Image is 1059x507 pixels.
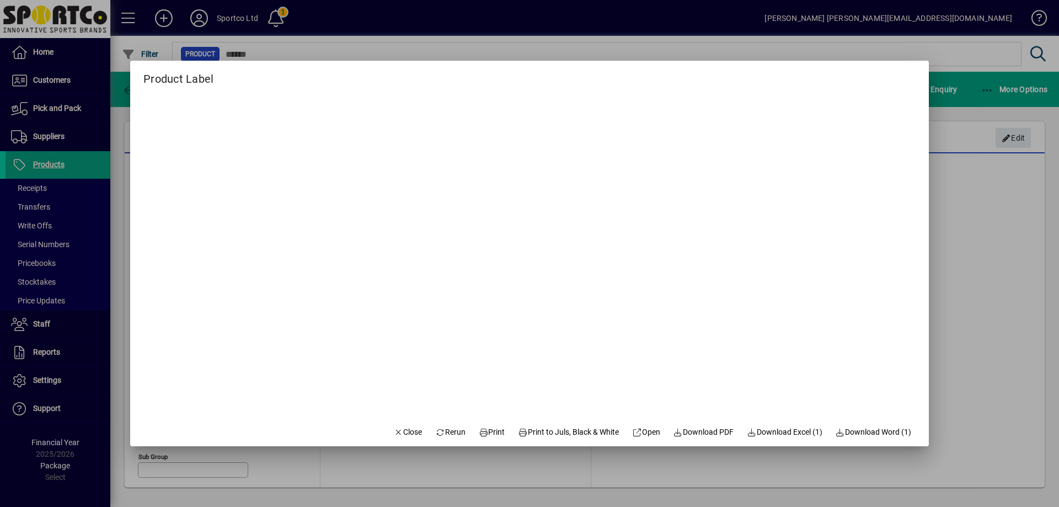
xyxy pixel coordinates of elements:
h2: Product Label [130,61,227,88]
span: Rerun [435,426,466,438]
span: Download Excel (1) [747,426,822,438]
button: Close [389,422,427,442]
button: Download Excel (1) [742,422,827,442]
a: Download PDF [669,422,739,442]
span: Close [394,426,422,438]
button: Print [474,422,510,442]
span: Download Word (1) [836,426,912,438]
button: Download Word (1) [831,422,916,442]
a: Open [628,422,665,442]
span: Print [479,426,505,438]
button: Print to Juls, Black & White [514,422,624,442]
span: Open [632,426,660,438]
span: Print to Juls, Black & White [518,426,619,438]
span: Download PDF [673,426,734,438]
